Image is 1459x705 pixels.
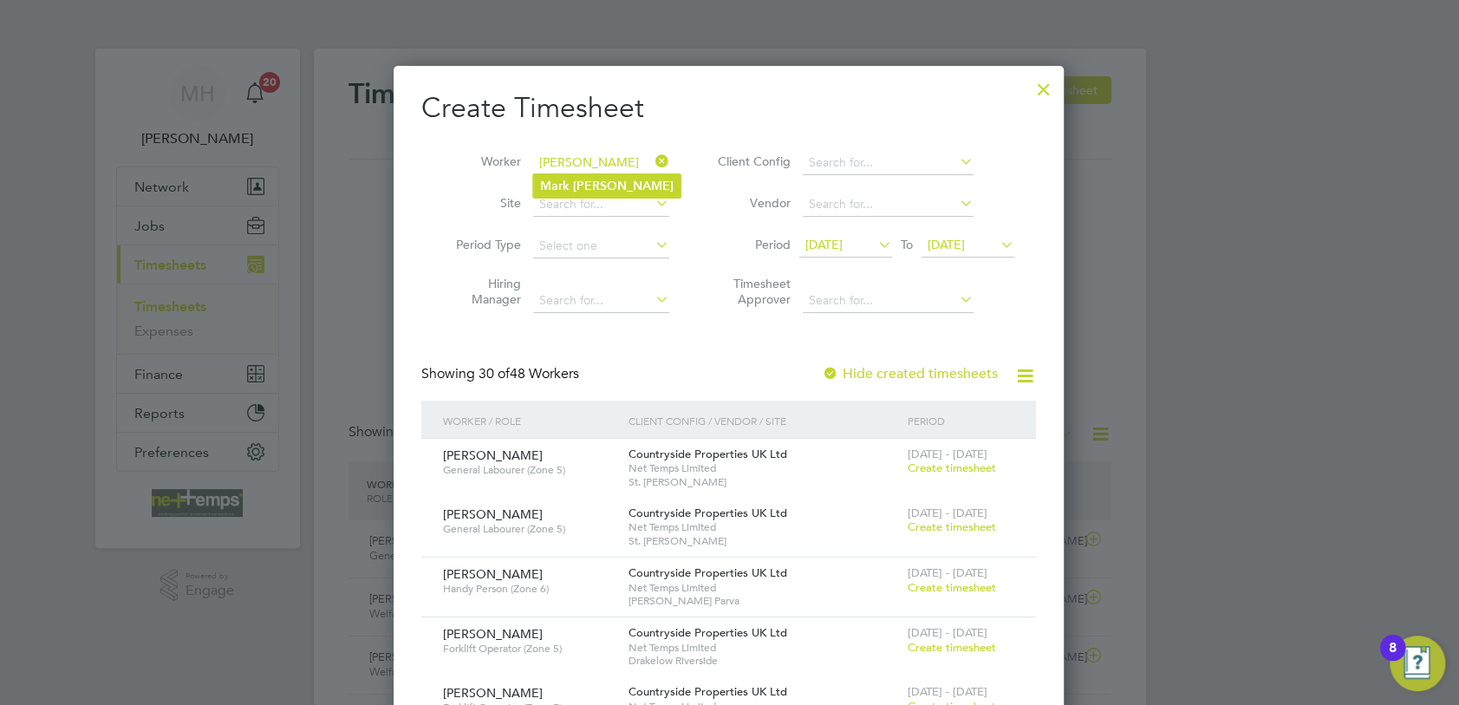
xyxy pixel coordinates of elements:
[713,276,791,307] label: Timesheet Approver
[928,237,965,252] span: [DATE]
[443,506,543,522] span: [PERSON_NAME]
[713,195,791,211] label: Vendor
[629,654,898,668] span: Drakelow Riverside
[1390,636,1445,691] button: Open Resource Center, 8 new notifications
[803,289,974,313] input: Search for...
[907,640,995,655] span: Create timesheet
[907,684,987,699] span: [DATE] - [DATE]
[805,237,843,252] span: [DATE]
[533,151,669,175] input: Search for...
[443,463,616,477] span: General Labourer (Zone 5)
[443,685,543,701] span: [PERSON_NAME]
[713,237,791,252] label: Period
[573,179,674,193] b: [PERSON_NAME]
[907,506,987,520] span: [DATE] - [DATE]
[822,365,998,382] label: Hide created timesheets
[629,534,898,548] span: St. [PERSON_NAME]
[629,475,898,489] span: St. [PERSON_NAME]
[907,580,995,595] span: Create timesheet
[629,641,898,655] span: Net Temps Limited
[803,193,974,217] input: Search for...
[439,401,624,441] div: Worker / Role
[533,289,669,313] input: Search for...
[443,447,543,463] span: [PERSON_NAME]
[907,447,987,461] span: [DATE] - [DATE]
[443,582,616,596] span: Handy Person (Zone 6)
[533,193,669,217] input: Search for...
[1389,648,1397,670] div: 8
[713,153,791,169] label: Client Config
[479,365,579,382] span: 48 Workers
[540,179,570,193] b: Mark
[479,365,510,382] span: 30 of
[907,625,987,640] span: [DATE] - [DATE]
[443,153,521,169] label: Worker
[443,642,616,656] span: Forklift Operator (Zone 5)
[896,233,918,256] span: To
[629,565,787,580] span: Countryside Properties UK Ltd
[907,565,987,580] span: [DATE] - [DATE]
[629,684,787,699] span: Countryside Properties UK Ltd
[902,401,1019,441] div: Period
[629,520,898,534] span: Net Temps Limited
[629,594,898,608] span: [PERSON_NAME] Parva
[803,151,974,175] input: Search for...
[443,195,521,211] label: Site
[421,90,1036,127] h2: Create Timesheet
[629,506,787,520] span: Countryside Properties UK Ltd
[443,276,521,307] label: Hiring Manager
[629,625,787,640] span: Countryside Properties UK Ltd
[907,519,995,534] span: Create timesheet
[443,522,616,536] span: General Labourer (Zone 5)
[907,460,995,475] span: Create timesheet
[443,566,543,582] span: [PERSON_NAME]
[629,461,898,475] span: Net Temps Limited
[629,581,898,595] span: Net Temps Limited
[443,626,543,642] span: [PERSON_NAME]
[629,447,787,461] span: Countryside Properties UK Ltd
[624,401,902,441] div: Client Config / Vendor / Site
[533,234,669,258] input: Select one
[443,237,521,252] label: Period Type
[421,365,583,383] div: Showing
